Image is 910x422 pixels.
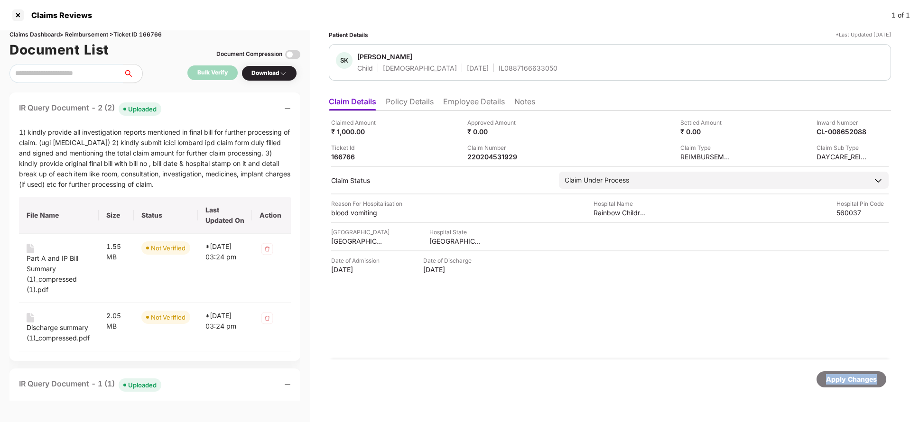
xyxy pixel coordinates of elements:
div: Date of Discharge [423,256,475,265]
div: Claim Status [331,176,549,185]
img: svg+xml;base64,PHN2ZyB4bWxucz0iaHR0cDovL3d3dy53My5vcmcvMjAwMC9zdmciIHdpZHRoPSIxNiIgaGVpZ2h0PSIyMC... [27,313,34,322]
div: IR Query Document - 2 (2) [19,102,161,116]
div: Claim Number [467,143,520,152]
div: ₹ 1,000.00 [331,127,383,136]
img: downArrowIcon [873,176,883,185]
div: 2.05 MB [106,311,126,331]
div: [GEOGRAPHIC_DATA] [331,228,390,237]
div: REIMBURSEMENT [680,152,733,161]
div: Claim Sub Type [817,143,869,152]
th: Action [252,197,291,234]
div: Uploaded [128,104,157,114]
div: blood vomiting [331,208,383,217]
div: [DATE] [423,265,475,274]
span: search [123,70,142,77]
div: Child [357,64,373,73]
div: 1 of 1 [891,10,910,20]
li: Employee Details [443,97,505,110]
div: [GEOGRAPHIC_DATA] [331,237,383,246]
div: 166766 [331,152,383,161]
li: Notes [514,97,535,110]
div: [DATE] [331,265,383,274]
th: File Name [19,197,99,234]
div: Document Compression [216,50,282,59]
th: Size [99,197,134,234]
div: [DEMOGRAPHIC_DATA] [383,64,457,73]
img: svg+xml;base64,PHN2ZyB4bWxucz0iaHR0cDovL3d3dy53My5vcmcvMjAwMC9zdmciIHdpZHRoPSIzMiIgaGVpZ2h0PSIzMi... [260,311,275,326]
div: ₹ 0.00 [680,127,733,136]
li: Policy Details [386,97,434,110]
div: Claims Dashboard > Reimbursement > Ticket ID 166766 [9,30,300,39]
div: [PERSON_NAME] [357,52,412,61]
div: 560037 [836,208,889,217]
div: Discharge summary (1)_compressed.pdf [27,322,91,343]
div: Ticket Id [331,143,383,152]
div: Claims Reviews [26,10,92,20]
th: Last Updated On [198,197,252,234]
div: 1.55 MB [106,241,126,262]
div: IR Query Document - 1 (1) [19,378,161,392]
li: Claim Details [329,97,376,110]
div: Hospital Name [594,199,646,208]
div: Not Verified [151,312,186,322]
img: svg+xml;base64,PHN2ZyB4bWxucz0iaHR0cDovL3d3dy53My5vcmcvMjAwMC9zdmciIHdpZHRoPSIzMiIgaGVpZ2h0PSIzMi... [260,241,275,257]
div: [DATE] [467,64,489,73]
div: SK [336,52,353,69]
div: CL-008652088 [817,127,869,136]
div: Rainbow Childrens Medicare Pvt. Ltd [594,208,646,217]
div: *[DATE] 03:24 pm [205,241,245,262]
div: ₹ 0.00 [467,127,520,136]
div: Download [251,69,287,78]
div: Claim Under Process [565,175,629,185]
div: *Last Updated [DATE] [836,30,891,39]
img: svg+xml;base64,PHN2ZyBpZD0iRHJvcGRvd24tMzJ4MzIiIHhtbG5zPSJodHRwOi8vd3d3LnczLm9yZy8yMDAwL3N2ZyIgd2... [279,70,287,77]
div: Bulk Verify [197,68,228,77]
div: IL0887166633050 [499,64,557,73]
div: Inward Number [817,118,869,127]
img: svg+xml;base64,PHN2ZyB4bWxucz0iaHR0cDovL3d3dy53My5vcmcvMjAwMC9zdmciIHdpZHRoPSIxNiIgaGVpZ2h0PSIyMC... [27,244,34,253]
div: Claim Type [680,143,733,152]
button: search [123,64,143,83]
img: svg+xml;base64,PHN2ZyBpZD0iVG9nZ2xlLTMyeDMyIiB4bWxucz0iaHR0cDovL3d3dy53My5vcmcvMjAwMC9zdmciIHdpZH... [285,47,300,62]
div: Part A and IP Bill Summary (1)_compressed (1).pdf [27,253,91,295]
span: minus [284,105,291,112]
div: Uploaded [128,380,157,390]
div: Hospital Pin Code [836,199,889,208]
div: Date of Admission [331,256,383,265]
div: Hospital State [429,228,482,237]
th: Status [134,197,198,234]
div: Approved Amount [467,118,520,127]
div: [GEOGRAPHIC_DATA] [429,237,482,246]
div: Apply Changes [826,374,877,385]
h1: Document List [9,39,109,60]
span: minus [284,381,291,388]
div: Patient Details [329,30,368,39]
div: 220204531929 [467,152,520,161]
div: DAYCARE_REIMBURSEMENT [817,152,869,161]
div: Claimed Amount [331,118,383,127]
div: *[DATE] 03:24 pm [205,311,245,331]
div: 1) kindly provide all investigation reports mentioned in final bill for further processing of cla... [19,127,291,190]
div: Reason For Hospitalisation [331,199,402,208]
div: Not Verified [151,243,186,253]
div: Settled Amount [680,118,733,127]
